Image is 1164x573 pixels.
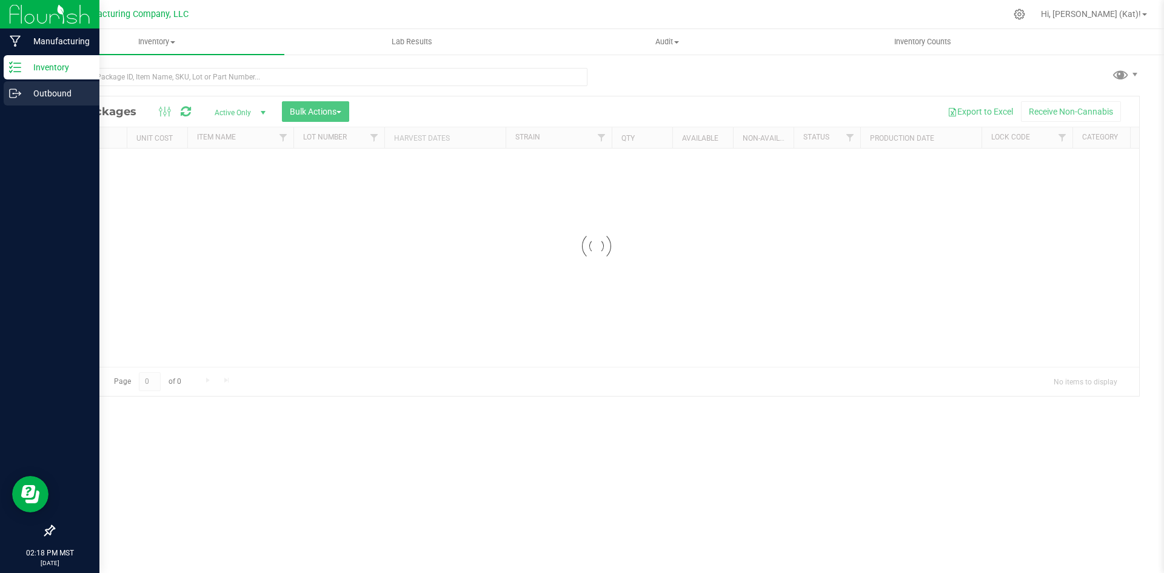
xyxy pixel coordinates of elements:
[878,36,968,47] span: Inventory Counts
[21,86,94,101] p: Outbound
[53,68,587,86] input: Search Package ID, Item Name, SKU, Lot or Part Number...
[59,9,189,19] span: BB Manufacturing Company, LLC
[1012,8,1027,20] div: Manage settings
[284,29,540,55] a: Lab Results
[21,34,94,49] p: Manufacturing
[29,36,284,47] span: Inventory
[375,36,449,47] span: Lab Results
[5,558,94,568] p: [DATE]
[1041,9,1141,19] span: Hi, [PERSON_NAME] (Kat)!
[9,35,21,47] inline-svg: Manufacturing
[540,29,795,55] a: Audit
[540,36,794,47] span: Audit
[5,548,94,558] p: 02:18 PM MST
[9,87,21,99] inline-svg: Outbound
[795,29,1051,55] a: Inventory Counts
[21,60,94,75] p: Inventory
[9,61,21,73] inline-svg: Inventory
[12,476,48,512] iframe: Resource center
[29,29,284,55] a: Inventory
